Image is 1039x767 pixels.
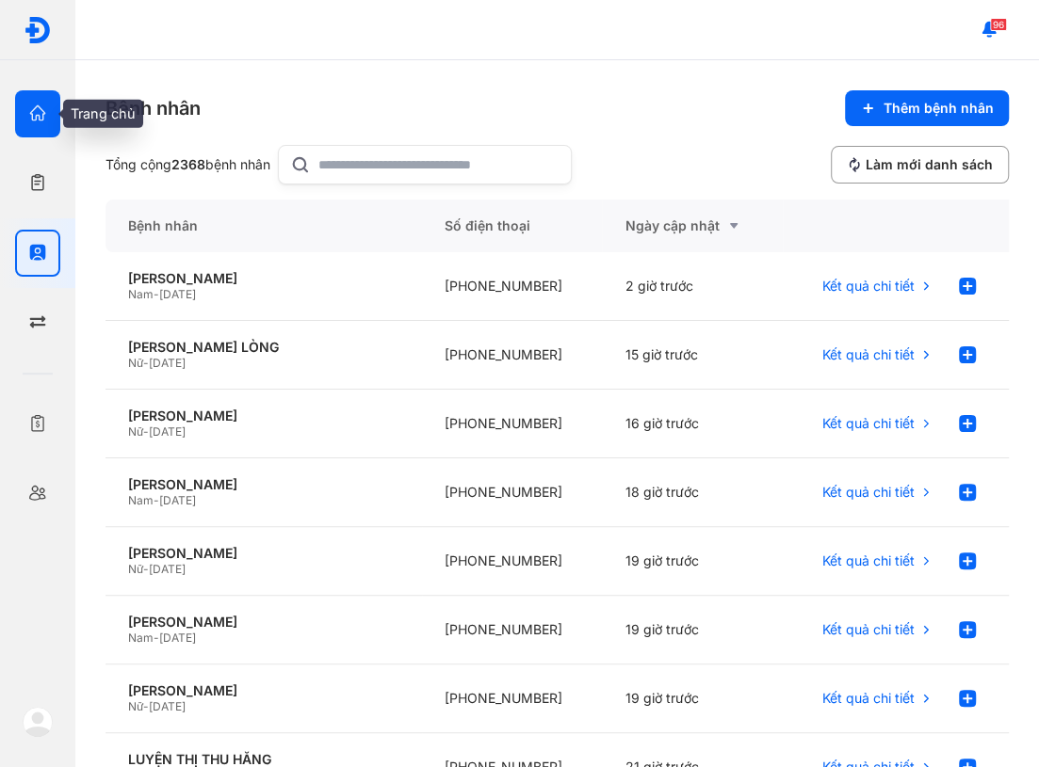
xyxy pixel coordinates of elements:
span: Kết quả chi tiết [822,552,915,569]
span: [DATE] [149,356,186,370]
img: logo [24,16,52,44]
span: 96 [990,18,1007,31]
span: Nữ [128,699,143,713]
span: Kết quả chi tiết [822,278,915,295]
span: - [143,562,149,576]
div: 15 giờ trước [602,321,783,390]
button: Thêm bệnh nhân [845,90,1009,126]
div: [PHONE_NUMBER] [422,527,603,596]
img: logo [23,707,53,737]
span: Kết quả chi tiết [822,621,915,638]
div: [PHONE_NUMBER] [422,252,603,321]
button: Làm mới danh sách [831,146,1009,184]
span: Nữ [128,356,143,370]
span: [DATE] [159,493,196,507]
span: 2368 [171,156,205,172]
span: Nữ [128,424,143,439]
div: [PERSON_NAME] [128,614,399,631]
div: [PHONE_NUMBER] [422,458,603,527]
span: - [154,631,159,645]
div: [PERSON_NAME] [128,476,399,493]
div: 19 giờ trước [602,664,783,733]
div: [PHONE_NUMBER] [422,664,603,733]
span: Thêm bệnh nhân [884,100,994,117]
div: Tổng cộng bệnh nhân [106,156,270,173]
div: [PERSON_NAME] [128,545,399,562]
div: 2 giờ trước [602,252,783,321]
span: - [143,424,149,439]
div: 16 giờ trước [602,390,783,458]
span: Nam [128,493,154,507]
div: [PHONE_NUMBER] [422,321,603,390]
div: Số điện thoại [422,200,603,252]
div: Bệnh nhân [106,200,422,252]
span: [DATE] [149,562,186,576]
span: Nam [128,631,154,645]
div: [PERSON_NAME] LÒNG [128,339,399,356]
span: [DATE] [149,424,186,439]
div: [PERSON_NAME] [128,270,399,287]
div: Bệnh nhân [106,95,201,121]
span: Nam [128,287,154,301]
div: 19 giờ trước [602,527,783,596]
span: Làm mới danh sách [866,156,993,173]
div: [PERSON_NAME] [128,407,399,424]
span: - [143,356,149,370]
div: [PERSON_NAME] [128,682,399,699]
span: - [154,287,159,301]
span: [DATE] [159,631,196,645]
span: - [154,493,159,507]
span: - [143,699,149,713]
span: [DATE] [149,699,186,713]
span: [DATE] [159,287,196,301]
div: [PHONE_NUMBER] [422,596,603,664]
span: Kết quả chi tiết [822,690,915,707]
span: Kết quả chi tiết [822,484,915,501]
div: 18 giờ trước [602,458,783,527]
span: Kết quả chi tiết [822,415,915,432]
span: Kết quả chi tiết [822,346,915,363]
span: Nữ [128,562,143,576]
div: 19 giờ trước [602,596,783,664]
div: Ngày cập nhật [625,215,760,237]
div: [PHONE_NUMBER] [422,390,603,458]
